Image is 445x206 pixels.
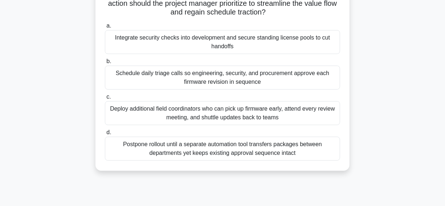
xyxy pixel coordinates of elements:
span: c. [106,94,111,100]
div: Postpone rollout until a separate automation tool transfers packages between departments yet keep... [105,137,340,161]
div: Integrate security checks into development and secure standing license pools to cut handoffs [105,30,340,54]
span: a. [106,22,111,29]
span: b. [106,58,111,64]
div: Schedule daily triage calls so engineering, security, and procurement approve each firmware revis... [105,66,340,90]
span: d. [106,129,111,135]
div: Deploy additional field coordinators who can pick up firmware early, attend every review meeting,... [105,101,340,125]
